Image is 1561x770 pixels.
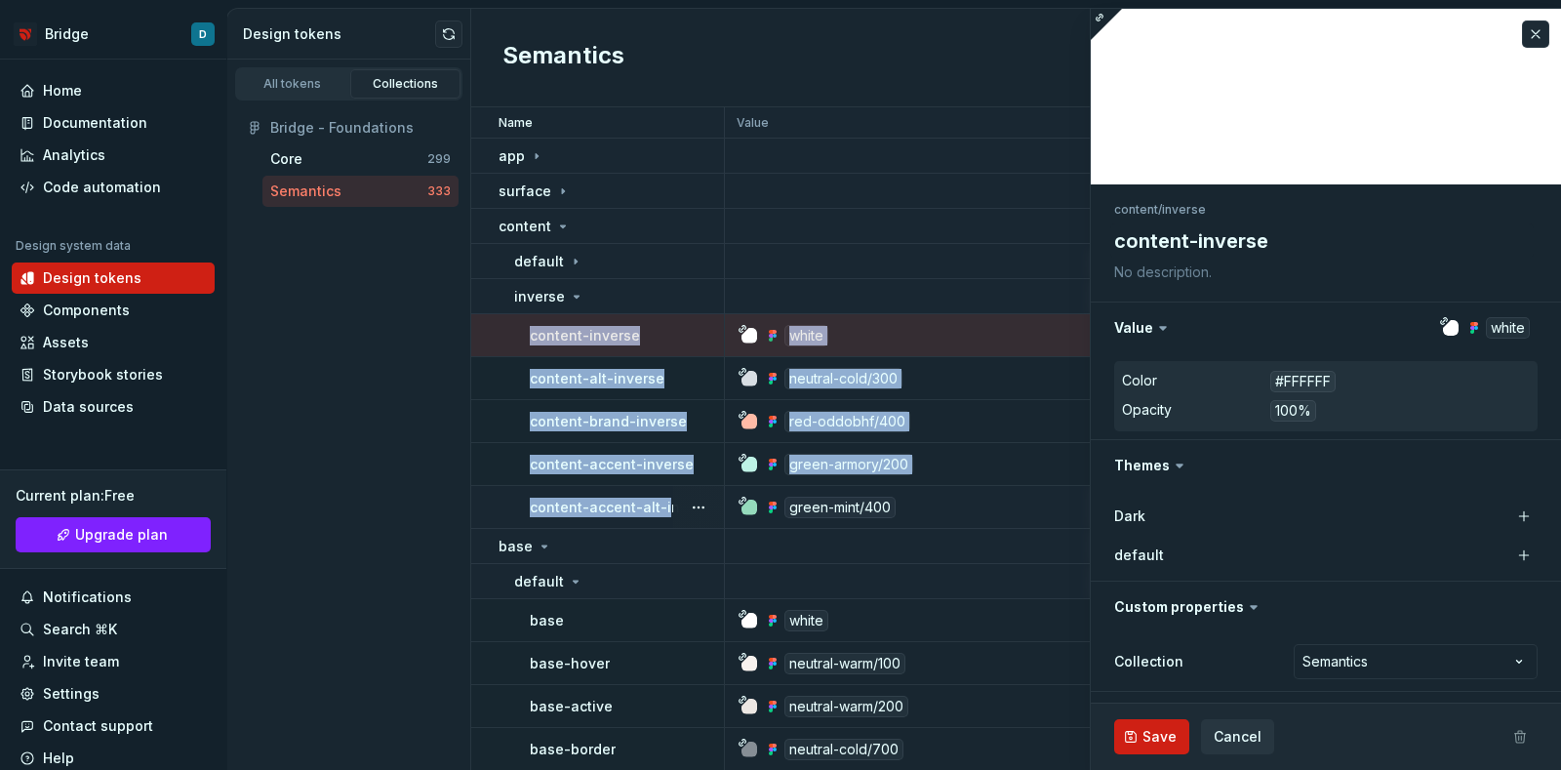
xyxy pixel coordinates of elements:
div: Bridge [45,24,89,44]
div: 333 [427,183,451,199]
button: BridgeD [4,13,222,55]
a: Storybook stories [12,359,215,390]
p: base-active [530,697,613,716]
li: inverse [1162,202,1206,217]
a: Home [12,75,215,106]
a: Data sources [12,391,215,423]
a: Documentation [12,107,215,139]
div: green-mint/400 [784,497,896,518]
textarea: content-inverse [1110,223,1534,259]
p: content-alt-inverse [530,369,664,388]
p: content-accent-inverse [530,455,694,474]
div: Components [43,301,130,320]
div: neutral-cold/300 [784,368,902,389]
div: Design system data [16,238,131,254]
div: 299 [427,151,451,167]
p: base-hover [530,654,610,673]
p: app [499,146,525,166]
div: Design tokens [43,268,141,288]
p: content-accent-alt-inverse [530,498,718,517]
h2: Semantics [502,40,624,75]
p: inverse [514,287,565,306]
label: Dark [1114,507,1145,526]
a: Code automation [12,172,215,203]
div: neutral-cold/700 [784,739,903,760]
p: Name [499,115,533,131]
a: Invite team [12,646,215,677]
div: #FFFFFF [1270,371,1336,392]
button: Cancel [1201,719,1274,754]
li: / [1158,202,1162,217]
p: Value [737,115,769,131]
a: Settings [12,678,215,709]
div: Contact support [43,716,153,736]
span: Save [1142,727,1177,747]
div: Design tokens [243,24,435,44]
div: Storybook stories [43,365,163,385]
div: All tokens [244,76,341,92]
a: Analytics [12,140,215,171]
div: Code automation [43,178,161,197]
div: Assets [43,333,89,352]
div: Semantics [270,182,341,201]
div: red-oddobhf/400 [784,411,910,432]
li: content [1114,202,1158,217]
div: Search ⌘K [43,620,117,639]
div: Settings [43,684,100,704]
p: base [499,537,533,556]
button: Contact support [12,710,215,742]
div: Core [270,149,302,169]
div: Data sources [43,397,134,417]
div: Color [1122,371,1157,390]
a: Components [12,295,215,326]
img: 3f850d6b-8361-4b34-8a82-b945b4d8a89b.png [14,22,37,46]
button: Search ⌘K [12,614,215,645]
button: Core299 [262,143,459,175]
p: content-brand-inverse [530,412,687,431]
div: Help [43,749,74,768]
span: Upgrade plan [75,525,168,545]
div: white [784,610,828,631]
div: Documentation [43,113,147,133]
div: Invite team [43,652,119,671]
div: Notifications [43,588,132,607]
label: Collection [1114,652,1183,671]
div: neutral-warm/200 [784,696,908,717]
div: white [784,325,828,346]
button: Notifications [12,582,215,613]
div: D [199,26,207,42]
p: default [514,252,564,271]
span: Cancel [1214,727,1261,747]
button: Semantics333 [262,176,459,207]
div: Opacity [1122,400,1172,420]
div: Bridge - Foundations [270,118,451,138]
div: Analytics [43,145,105,165]
p: base [530,611,564,630]
div: neutral-warm/100 [784,653,905,674]
div: Home [43,81,82,101]
a: Upgrade plan [16,517,211,552]
div: Current plan : Free [16,486,211,506]
p: base-border [530,740,616,759]
p: default [514,572,564,591]
a: Design tokens [12,263,215,294]
button: Save [1114,719,1189,754]
div: green-armory/200 [784,454,913,475]
div: Collections [357,76,455,92]
p: content-inverse [530,326,640,345]
label: default [1114,546,1164,565]
div: 100% [1270,400,1316,422]
p: surface [499,182,551,201]
a: Assets [12,327,215,358]
p: content [499,217,551,236]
